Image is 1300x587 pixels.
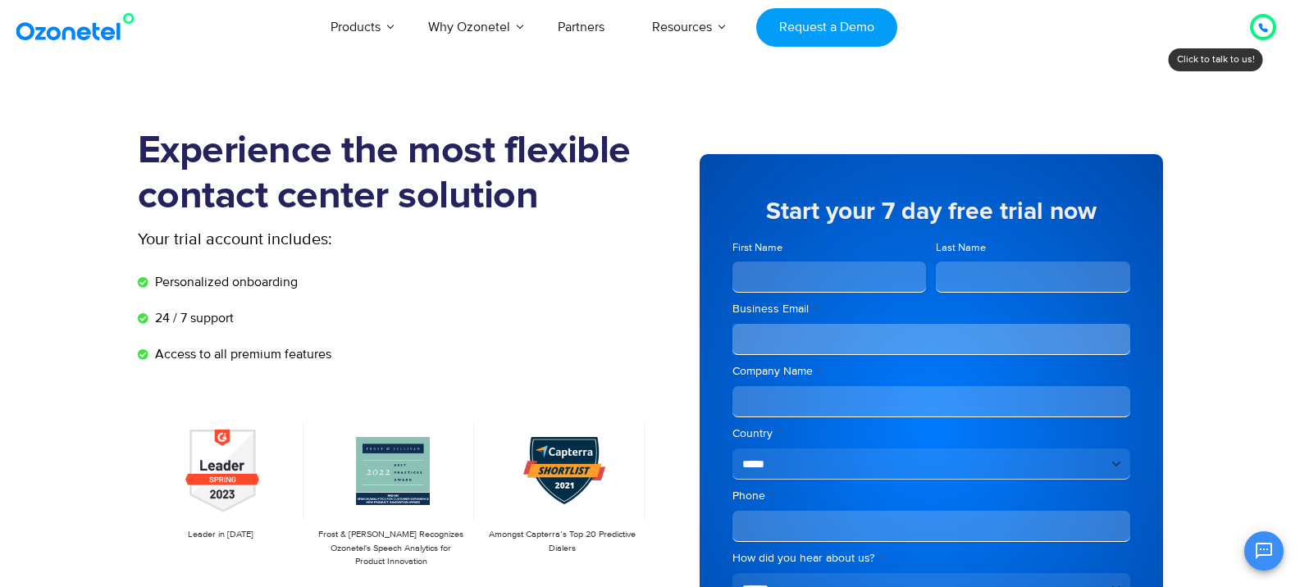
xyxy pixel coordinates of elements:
[151,272,298,292] span: Personalized onboarding
[732,425,1130,442] label: Country
[1244,531,1284,571] button: Open chat
[151,344,331,364] span: Access to all premium features
[732,199,1130,224] h5: Start your 7 day free trial now
[146,528,295,542] p: Leader in [DATE]
[317,528,466,569] p: Frost & [PERSON_NAME] Recognizes Ozonetel's Speech Analytics for Product Innovation
[732,363,1130,380] label: Company Name
[138,227,527,252] p: Your trial account includes:
[487,528,636,555] p: Amongst Capterra’s Top 20 Predictive Dialers
[756,8,896,47] a: Request a Demo
[732,550,1130,567] label: How did you hear about us?
[732,301,1130,317] label: Business Email
[732,488,1130,504] label: Phone
[936,240,1130,256] label: Last Name
[151,308,234,328] span: 24 / 7 support
[732,240,927,256] label: First Name
[138,129,650,219] h1: Experience the most flexible contact center solution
